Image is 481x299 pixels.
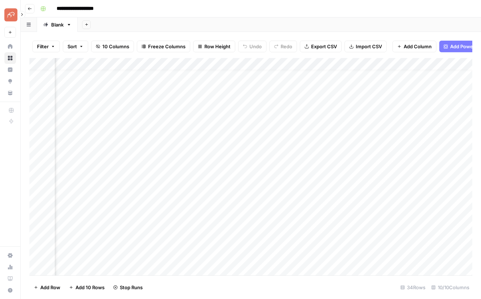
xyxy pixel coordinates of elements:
span: Row Height [204,43,231,50]
button: Workspace: Pettable [4,6,16,24]
span: Freeze Columns [148,43,186,50]
a: Your Data [4,87,16,99]
span: Undo [249,43,262,50]
span: Add Row [40,284,60,291]
button: Add Column [392,41,436,52]
a: Opportunities [4,75,16,87]
button: Redo [269,41,297,52]
button: Undo [238,41,266,52]
div: Blank [51,21,64,28]
span: 10 Columns [102,43,129,50]
span: Sort [68,43,77,50]
button: Export CSV [300,41,342,52]
a: Insights [4,64,16,75]
img: Pettable Logo [4,8,17,21]
span: Redo [281,43,292,50]
button: Freeze Columns [137,41,190,52]
button: Help + Support [4,284,16,296]
span: Filter [37,43,49,50]
a: Usage [4,261,16,273]
a: Settings [4,250,16,261]
button: Filter [32,41,60,52]
button: 10 Columns [91,41,134,52]
button: Row Height [193,41,235,52]
span: Stop Runs [120,284,143,291]
div: 10/10 Columns [428,282,472,293]
div: 34 Rows [398,282,428,293]
span: Add 10 Rows [76,284,105,291]
span: Add Column [404,43,432,50]
span: Import CSV [356,43,382,50]
button: Add Row [29,282,65,293]
button: Stop Runs [109,282,147,293]
button: Add 10 Rows [65,282,109,293]
a: Browse [4,52,16,64]
a: Home [4,41,16,52]
span: Export CSV [311,43,337,50]
a: Blank [37,17,78,32]
button: Import CSV [345,41,387,52]
a: Learning Hub [4,273,16,284]
button: Sort [63,41,88,52]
